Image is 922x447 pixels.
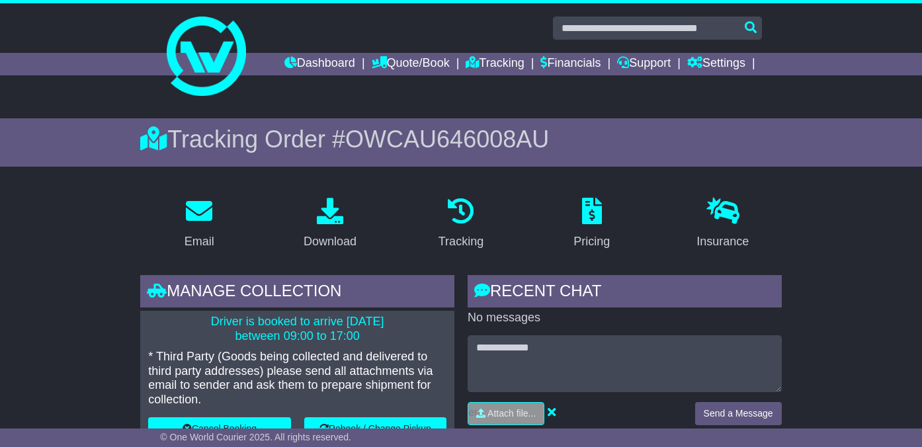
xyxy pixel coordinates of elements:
a: Dashboard [284,53,355,75]
a: Financials [540,53,601,75]
div: Email [185,233,214,251]
span: OWCAU646008AU [345,126,549,153]
div: Manage collection [140,275,454,311]
a: Settings [687,53,745,75]
a: Pricing [565,193,618,255]
button: Send a Message [695,402,782,425]
a: Insurance [688,193,757,255]
div: Pricing [573,233,610,251]
a: Tracking [466,53,524,75]
div: Tracking Order # [140,125,781,153]
div: Tracking [439,233,483,251]
p: Driver is booked to arrive [DATE] between 09:00 to 17:00 [148,315,446,343]
a: Support [617,53,671,75]
p: * Third Party (Goods being collected and delivered to third party addresses) please send all atta... [148,350,446,407]
p: No messages [468,311,782,325]
div: RECENT CHAT [468,275,782,311]
a: Tracking [430,193,492,255]
div: Insurance [696,233,749,251]
a: Quote/Book [372,53,450,75]
a: Email [176,193,223,255]
button: Cancel Booking [148,417,290,440]
a: Download [295,193,365,255]
div: Download [304,233,356,251]
span: © One World Courier 2025. All rights reserved. [160,432,351,442]
button: Rebook / Change Pickup [304,417,446,440]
